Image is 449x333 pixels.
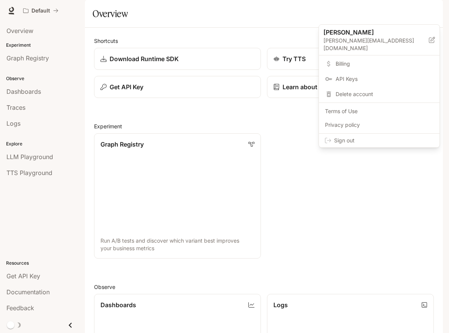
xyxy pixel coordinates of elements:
[319,25,440,55] div: [PERSON_NAME][PERSON_NAME][EMAIL_ADDRESS][DOMAIN_NAME]
[320,104,438,118] a: Terms of Use
[336,75,433,83] span: API Keys
[336,90,433,98] span: Delete account
[334,137,433,144] span: Sign out
[323,37,429,52] p: [PERSON_NAME][EMAIL_ADDRESS][DOMAIN_NAME]
[325,107,433,115] span: Terms of Use
[319,134,440,147] div: Sign out
[320,72,438,86] a: API Keys
[320,57,438,71] a: Billing
[336,60,433,68] span: Billing
[323,28,417,37] p: [PERSON_NAME]
[325,121,433,129] span: Privacy policy
[320,118,438,132] a: Privacy policy
[320,87,438,101] div: Delete account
